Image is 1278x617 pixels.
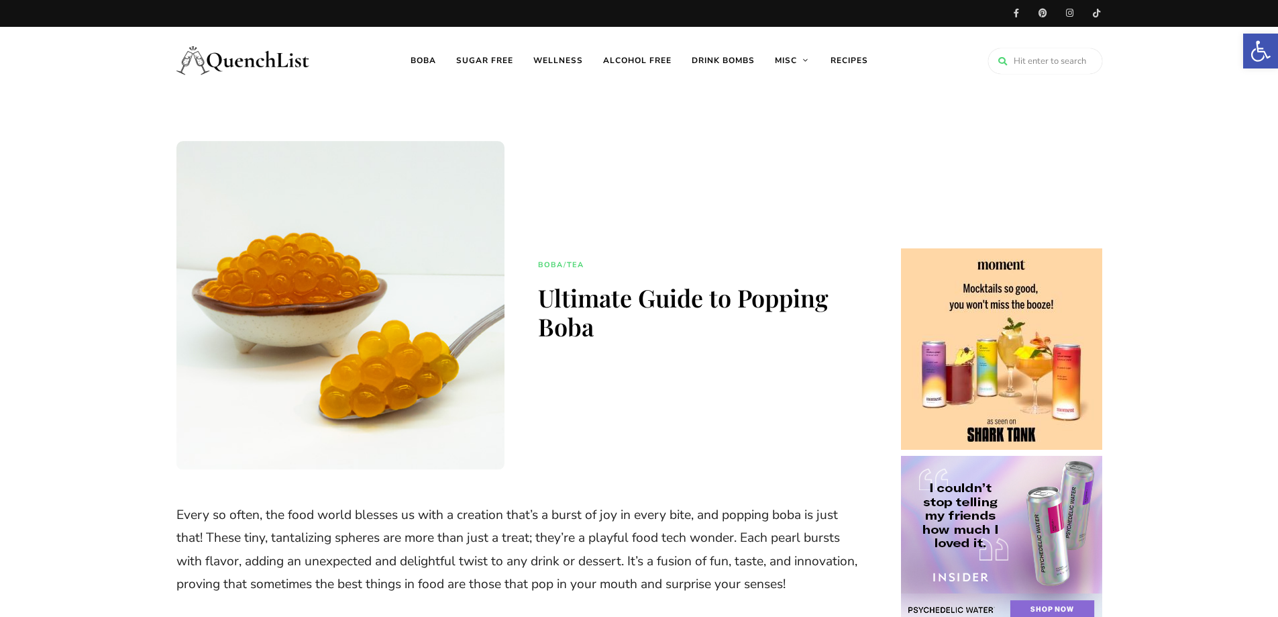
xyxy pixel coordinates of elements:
[401,27,446,94] a: Boba
[820,27,878,94] a: Recipes
[538,283,860,341] h1: Ultimate Guide to Popping Boba
[682,27,765,94] a: Drink Bombs
[988,48,1102,74] input: Hit enter to search
[901,248,1102,450] img: cshow.php
[593,27,682,94] a: Alcohol free
[567,259,584,271] a: Tea
[765,27,820,94] a: Misc
[176,34,311,87] img: Quench List
[176,141,505,470] img: Coldsea.eu, CC BY-SA 4.0 , via Wikimedia Commons
[523,27,593,94] a: Wellness
[176,504,861,596] p: Every so often, the food world blesses us with a creation that’s a burst of joy in every bite, an...
[538,259,563,271] a: Boba
[538,259,584,271] div: /
[446,27,523,94] a: Sugar free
